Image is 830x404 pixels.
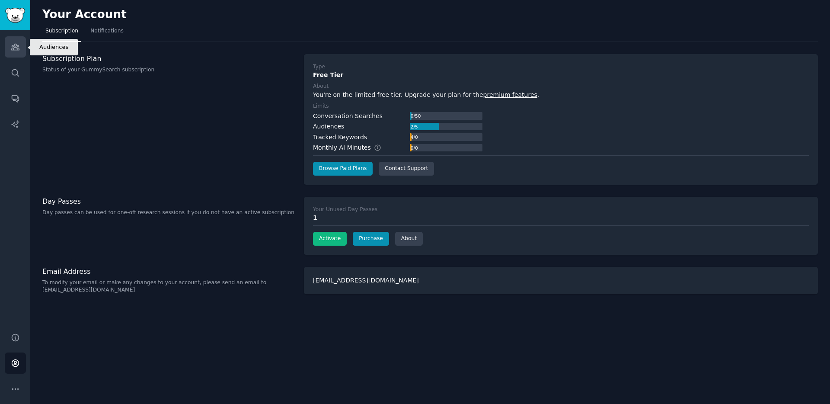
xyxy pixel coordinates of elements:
span: Notifications [90,27,124,35]
button: Activate [313,232,347,246]
h2: Your Account [42,8,127,22]
a: About [395,232,423,246]
span: Subscription [45,27,78,35]
div: 2 / 5 [410,123,418,131]
div: Conversation Searches [313,112,383,121]
div: 1 [313,213,809,222]
a: Purchase [353,232,389,246]
a: Contact Support [379,162,434,176]
div: Audiences [313,122,344,131]
h3: Day Passes [42,197,295,206]
div: [EMAIL_ADDRESS][DOMAIN_NAME] [304,267,818,294]
div: You're on the limited free tier. Upgrade your plan for the . [313,90,809,99]
img: GummySearch logo [5,8,25,23]
a: Subscription [42,24,81,42]
a: premium features [483,91,537,98]
a: Notifications [87,24,127,42]
p: Day passes can be used for one-off research sessions if you do not have an active subscription [42,209,295,217]
div: 4 / 0 [410,133,418,141]
div: 0 / 50 [410,112,421,120]
div: Your Unused Day Passes [313,206,377,214]
h3: Email Address [42,267,295,276]
div: About [313,83,329,90]
div: Tracked Keywords [313,133,367,142]
p: Status of your GummySearch subscription [42,66,295,74]
p: To modify your email or make any changes to your account, please send an email to [EMAIL_ADDRESS]... [42,279,295,294]
div: Limits [313,103,329,110]
h3: Subscription Plan [42,54,295,63]
a: Browse Paid Plans [313,162,373,176]
div: 0 / 0 [410,144,418,152]
div: Free Tier [313,71,809,80]
div: Monthly AI Minutes [313,143,390,152]
div: Type [313,63,325,71]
